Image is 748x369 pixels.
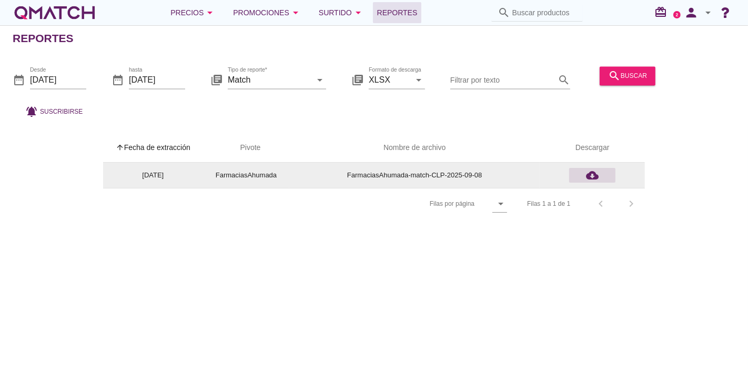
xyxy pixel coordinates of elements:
[103,133,203,163] th: Fecha de extracción: Sorted ascending. Activate to sort descending.
[13,30,74,47] h2: Reportes
[129,72,185,88] input: hasta
[203,133,289,163] th: Pivote: Not sorted. Activate to sort ascending.
[289,6,302,19] i: arrow_drop_down
[319,6,365,19] div: Surtido
[116,143,124,152] i: arrow_upward
[289,133,540,163] th: Nombre de archivo: Not sorted.
[608,69,621,82] i: search
[654,6,671,18] i: redeem
[540,133,645,163] th: Descargar: Not sorted.
[681,5,702,20] i: person
[314,74,326,86] i: arrow_drop_down
[498,6,510,19] i: search
[210,74,223,86] i: library_books
[702,6,714,19] i: arrow_drop_down
[103,163,203,188] td: [DATE]
[25,105,40,118] i: notifications_active
[233,6,302,19] div: Promociones
[512,4,577,21] input: Buscar productos
[352,6,365,19] i: arrow_drop_down
[225,2,310,23] button: Promociones
[228,72,311,88] input: Tipo de reporte*
[673,11,681,18] a: 2
[289,163,540,188] td: FarmaciasAhumada-match-CLP-2025-09-08
[373,2,422,23] a: Reportes
[351,74,364,86] i: library_books
[377,6,418,19] span: Reportes
[412,74,425,86] i: arrow_drop_down
[527,199,570,208] div: Filas 1 a 1 de 1
[13,74,25,86] i: date_range
[369,72,410,88] input: Formato de descarga
[162,2,225,23] button: Precios
[40,107,83,116] span: Suscribirse
[676,12,679,17] text: 2
[586,169,599,182] i: cloud_download
[17,102,91,121] button: Suscribirse
[310,2,373,23] button: Surtido
[608,69,647,82] div: buscar
[325,188,507,219] div: Filas por página
[204,6,216,19] i: arrow_drop_down
[600,66,655,85] button: buscar
[494,197,507,210] i: arrow_drop_down
[30,72,86,88] input: Desde
[112,74,124,86] i: date_range
[558,74,570,86] i: search
[450,72,555,88] input: Filtrar por texto
[13,2,97,23] a: white-qmatch-logo
[203,163,289,188] td: FarmaciasAhumada
[170,6,216,19] div: Precios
